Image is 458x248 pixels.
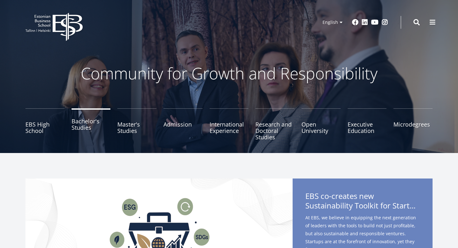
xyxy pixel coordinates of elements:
[210,108,249,140] a: International Experience
[382,19,388,26] a: Instagram
[371,19,378,26] a: Youtube
[362,19,368,26] a: Linkedin
[255,108,295,140] a: Research and Doctoral Studies
[163,108,203,140] a: Admission
[302,108,341,140] a: Open University
[117,108,156,140] a: Master's Studies
[72,108,111,140] a: Bachelor's Studies
[348,108,387,140] a: Executive Education
[25,108,65,140] a: EBS High School
[305,191,420,212] span: EBS co-creates new
[352,19,358,26] a: Facebook
[393,108,433,140] a: Microdegrees
[305,201,420,210] span: Sustainability Toolkit for Startups
[60,64,398,83] p: Community for Growth and Responsibility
